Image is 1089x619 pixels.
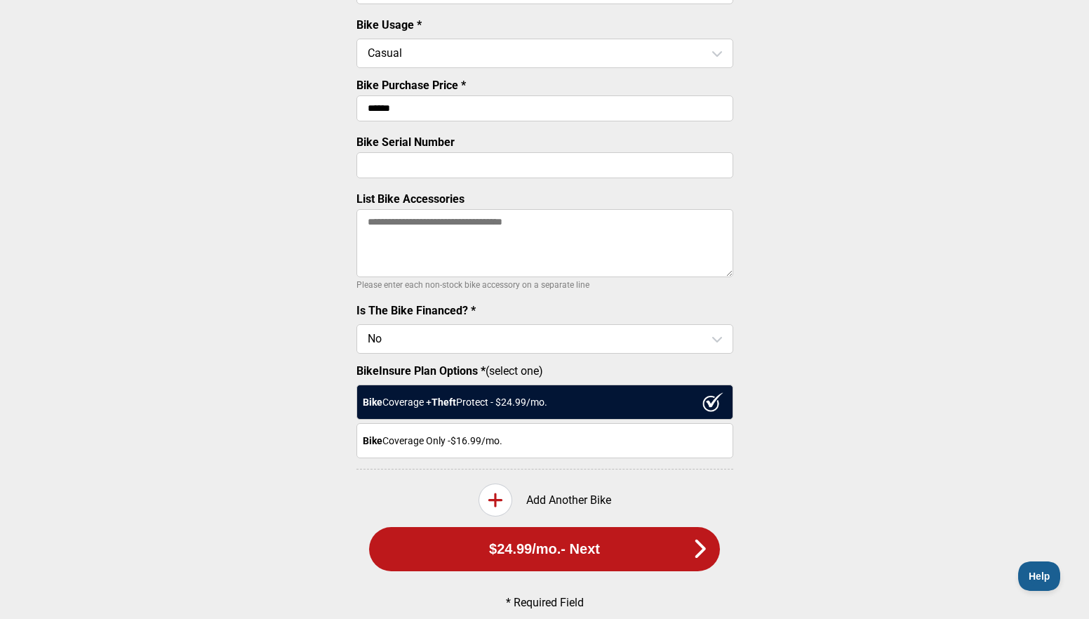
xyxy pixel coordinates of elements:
[356,304,476,317] label: Is The Bike Financed? *
[702,392,723,412] img: ux1sgP1Haf775SAghJI38DyDlYP+32lKFAAAAAElFTkSuQmCC
[356,277,733,293] p: Please enter each non-stock bike accessory on a separate line
[356,192,465,206] label: List Bike Accessories
[356,18,422,32] label: Bike Usage *
[363,397,382,408] strong: Bike
[356,364,486,378] strong: BikeInsure Plan Options *
[380,596,709,609] p: * Required Field
[356,364,733,378] label: (select one)
[356,79,466,92] label: Bike Purchase Price *
[356,484,733,517] div: Add Another Bike
[369,527,720,571] button: $24.99/mo.- Next
[532,541,561,557] span: /mo.
[432,397,456,408] strong: Theft
[356,135,455,149] label: Bike Serial Number
[356,423,733,458] div: Coverage Only - $16.99 /mo.
[363,435,382,446] strong: Bike
[1018,561,1061,591] iframe: Toggle Customer Support
[356,385,733,420] div: Coverage + Protect - $ 24.99 /mo.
